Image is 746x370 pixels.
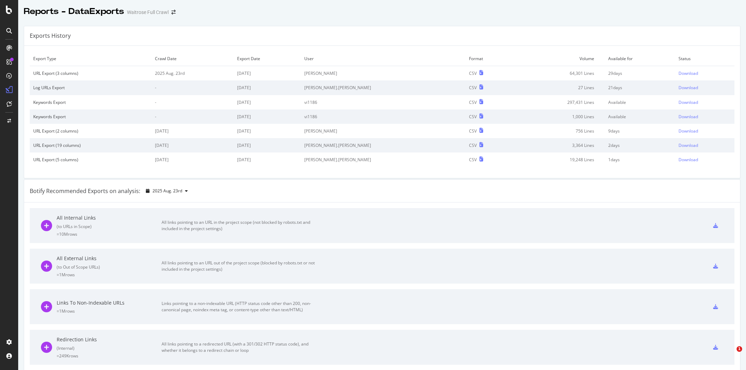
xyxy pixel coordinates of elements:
div: Exports History [30,32,71,40]
div: Download [678,157,698,163]
div: Download [678,85,698,91]
div: URL Export (19 columns) [33,142,148,148]
td: 21 days [605,80,675,95]
td: User [301,51,466,66]
td: Export Type [30,51,151,66]
div: CSV [469,128,477,134]
td: [DATE] [234,124,301,138]
a: Download [678,99,731,105]
td: 19,248 Lines [513,152,605,167]
td: 3,364 Lines [513,138,605,152]
div: Available [608,99,672,105]
td: Status [675,51,734,66]
div: Log URLs Export [33,85,148,91]
a: Download [678,142,731,148]
div: Download [678,70,698,76]
div: All links pointing to an URL in the project scope (not blocked by robots.txt and included in the ... [162,219,319,232]
div: ( Internal ) [57,345,162,351]
td: - [151,80,234,95]
div: = 10M rows [57,231,162,237]
div: Waitrose Full Crawl [127,9,169,16]
div: Keywords Export [33,114,148,120]
div: Download [678,128,698,134]
div: CSV [469,70,477,76]
div: CSV [469,85,477,91]
div: Download [678,114,698,120]
div: csv-export [713,304,718,309]
td: [PERSON_NAME].[PERSON_NAME] [301,138,466,152]
td: [DATE] [234,80,301,95]
td: 1,000 Lines [513,109,605,124]
td: [DATE] [234,138,301,152]
td: [PERSON_NAME] [301,66,466,81]
a: Download [678,114,731,120]
td: [PERSON_NAME].[PERSON_NAME] [301,152,466,167]
td: 27 Lines [513,80,605,95]
a: Download [678,128,731,134]
div: Botify Recommended Exports on analysis: [30,187,140,195]
td: [DATE] [234,109,301,124]
div: Available [608,114,672,120]
td: vi1186 [301,95,466,109]
div: arrow-right-arrow-left [171,10,176,15]
td: [DATE] [234,152,301,167]
div: = 249K rows [57,353,162,359]
div: Links To Non-Indexable URLs [57,299,162,306]
td: 2025 Aug. 23rd [151,66,234,81]
span: 2025 Aug. 23rd [152,188,182,194]
td: Volume [513,51,605,66]
div: CSV [469,142,477,148]
td: [DATE] [151,138,234,152]
td: vi1186 [301,109,466,124]
div: CSV [469,157,477,163]
div: csv-export [713,223,718,228]
td: Format [466,51,513,66]
td: [DATE] [151,124,234,138]
td: [DATE] [234,66,301,81]
td: [DATE] [151,152,234,167]
div: CSV [469,114,477,120]
div: All Internal Links [57,214,162,221]
div: Redirection Links [57,336,162,343]
div: CSV [469,99,477,105]
td: - [151,109,234,124]
td: 9 days [605,124,675,138]
td: [PERSON_NAME].[PERSON_NAME] [301,80,466,95]
td: 1 days [605,152,675,167]
div: Reports - DataExports [24,6,124,17]
td: 756 Lines [513,124,605,138]
a: Download [678,70,731,76]
div: All links pointing to a redirected URL (with a 301/302 HTTP status code), and whether it belongs ... [162,341,319,354]
td: Crawl Date [151,51,234,66]
div: Links pointing to a non-indexable URL (HTTP status code other than 200, non-canonical page, noind... [162,300,319,313]
td: Available for [605,51,675,66]
a: Download [678,157,731,163]
div: All links pointing to an URL out of the project scope (blocked by robots.txt or not included in t... [162,260,319,272]
td: 297,431 Lines [513,95,605,109]
div: Download [678,99,698,105]
a: Download [678,85,731,91]
div: = 1M rows [57,272,162,278]
button: 2025 Aug. 23rd [143,185,191,197]
div: csv-export [713,345,718,350]
td: 64,301 Lines [513,66,605,81]
div: Download [678,142,698,148]
div: All External Links [57,255,162,262]
td: [PERSON_NAME] [301,124,466,138]
td: 2 days [605,138,675,152]
div: Keywords Export [33,99,148,105]
div: ( to Out of Scope URLs ) [57,264,162,270]
div: csv-export [713,264,718,269]
iframe: Intercom live chat [722,346,739,363]
div: ( to URLs in Scope ) [57,223,162,229]
td: [DATE] [234,95,301,109]
td: Export Date [234,51,301,66]
div: URL Export (2 columns) [33,128,148,134]
td: 29 days [605,66,675,81]
td: - [151,95,234,109]
span: 1 [737,346,742,352]
div: URL Export (3 columns) [33,70,148,76]
div: = 1M rows [57,308,162,314]
div: URL Export (5 columns) [33,157,148,163]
